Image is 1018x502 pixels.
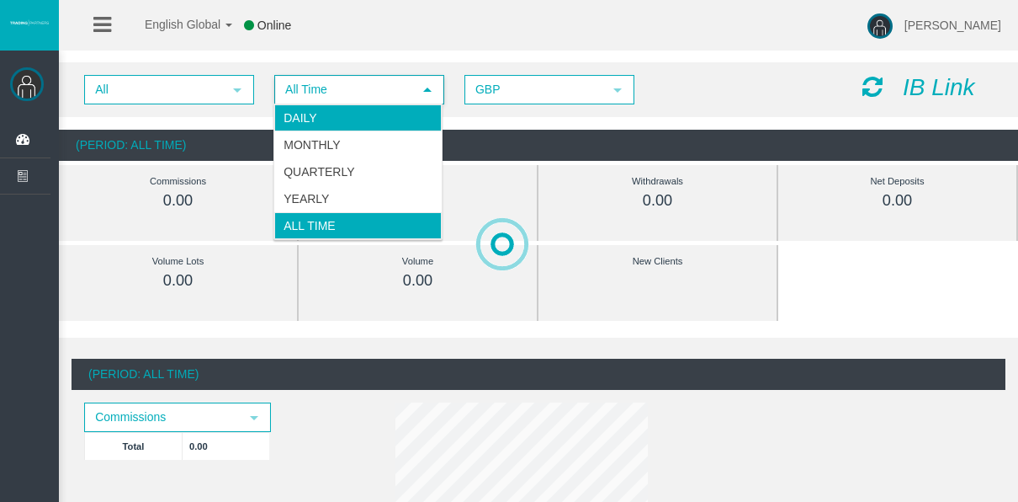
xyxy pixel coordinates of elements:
span: select [421,83,434,97]
td: Total [85,432,183,460]
span: GBP [466,77,602,103]
span: [PERSON_NAME] [904,19,1001,32]
div: Volume Lots [97,252,259,271]
div: 0.00 [337,271,499,291]
span: select [247,411,261,425]
div: Volume [337,252,499,271]
li: Monthly [274,131,442,158]
span: select [611,83,624,97]
i: Reload Dashboard [862,75,883,99]
li: All Time [274,212,442,239]
img: logo.svg [8,19,50,26]
span: All [86,77,222,103]
span: English Global [123,18,220,31]
div: Withdrawals [576,172,739,191]
td: 0.00 [183,432,270,460]
li: Daily [274,104,442,131]
div: (Period: All Time) [59,130,1018,161]
span: Online [257,19,291,32]
div: Commissions [97,172,259,191]
div: 0.00 [816,191,978,211]
span: Commissions [86,404,239,430]
span: All Time [276,77,412,103]
li: Yearly [274,185,442,212]
div: 0.00 [97,191,259,211]
i: IB Link [903,74,975,100]
li: Quarterly [274,158,442,185]
div: (Period: All Time) [72,359,1005,390]
span: select [231,83,244,97]
img: user-image [867,13,893,39]
div: 0.00 [576,191,739,211]
div: 0.00 [97,271,259,291]
div: Net Deposits [816,172,978,191]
